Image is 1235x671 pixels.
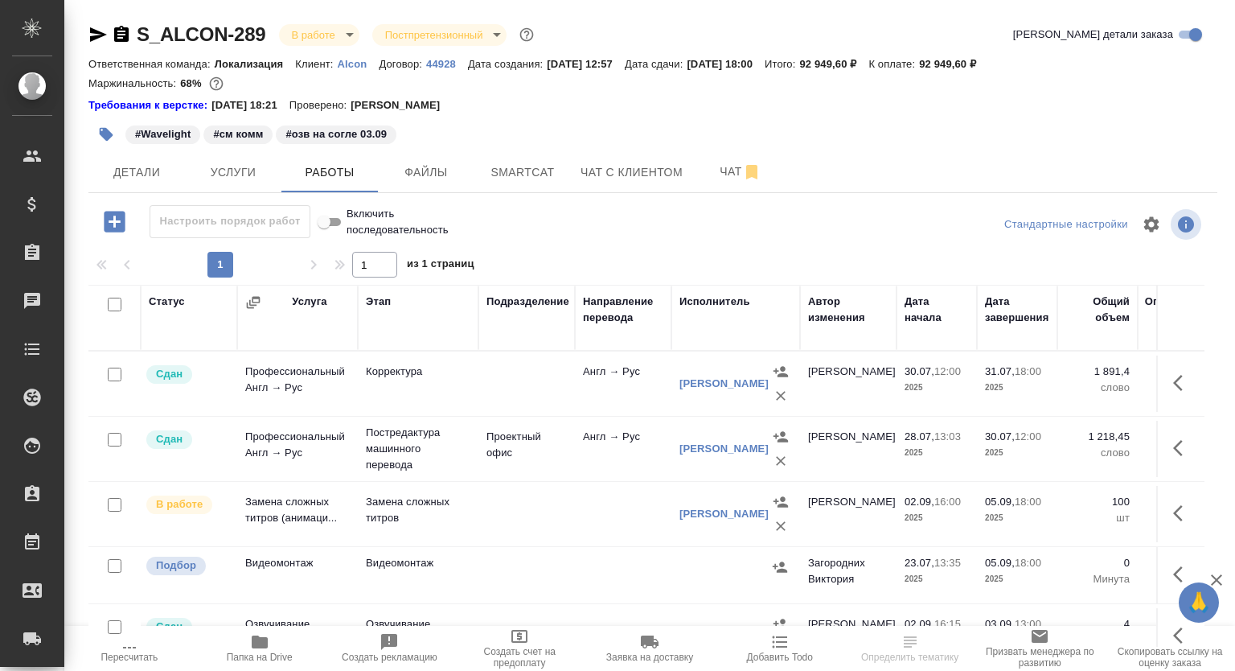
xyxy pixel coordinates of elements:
[285,126,387,142] p: #озв на согле 03.09
[101,652,158,663] span: Пересчитать
[295,58,337,70] p: Клиент:
[342,652,437,663] span: Создать рекламацию
[145,494,229,516] div: Исполнитель выполняет работу
[1065,445,1130,461] p: слово
[379,58,426,70] p: Договор:
[366,494,470,526] p: Замена сложных титров
[213,126,263,142] p: #см комм
[156,619,183,635] p: Сдан
[985,430,1015,443] p: 30.07,
[583,294,663,326] div: Направление перевода
[1163,364,1202,402] button: Здесь прячутся важные кнопки
[1146,445,1226,461] p: слово
[769,360,793,384] button: Назначить
[1015,618,1041,630] p: 13:00
[905,380,969,396] p: 2025
[702,162,779,182] span: Чат
[985,496,1015,508] p: 05.09,
[1065,494,1130,510] p: 100
[325,626,455,671] button: Создать рекламацию
[88,97,211,113] a: Требования к верстке:
[769,514,793,538] button: Удалить
[156,558,196,574] p: Подбор
[1146,571,1226,587] p: Минута
[1065,510,1130,526] p: шт
[1065,555,1130,571] p: 0
[464,646,575,669] span: Создать счет на предоплату
[486,294,569,310] div: Подразделение
[156,496,203,513] p: В работе
[366,616,470,632] p: Озвучивание
[287,28,340,42] button: В работе
[1163,494,1202,533] button: Здесь прячутся важные кнопки
[88,97,211,113] div: Нажми, чтобы открыть папку с инструкцией
[211,97,289,113] p: [DATE] 18:21
[1146,380,1226,396] p: слово
[454,626,585,671] button: Создать счет на предоплату
[606,652,693,663] span: Заявка на доставку
[808,294,888,326] div: Автор изменения
[984,646,1095,669] span: Призвать менеджера по развитию
[237,547,358,603] td: Видеомонтаж
[974,626,1105,671] button: Призвать менеджера по развитию
[1065,380,1130,396] p: слово
[769,612,793,636] button: Назначить
[1000,212,1132,237] div: split button
[156,366,183,382] p: Сдан
[291,163,368,183] span: Работы
[1114,646,1225,669] span: Скопировать ссылку на оценку заказа
[366,555,470,571] p: Видеомонтаж
[985,618,1015,630] p: 03.09,
[800,356,897,412] td: [PERSON_NAME]
[1015,365,1041,377] p: 18:00
[1146,429,1226,445] p: 1 218,45
[547,58,625,70] p: [DATE] 12:57
[1015,430,1041,443] p: 12:00
[687,58,765,70] p: [DATE] 18:00
[625,58,687,70] p: Дата сдачи:
[426,58,468,70] p: 44928
[468,58,547,70] p: Дата создания:
[112,25,131,44] button: Скопировать ссылку
[769,425,793,449] button: Назначить
[145,616,229,638] div: Менеджер проверил работу исполнителя, передает ее на следующий этап
[905,365,934,377] p: 30.07,
[799,58,868,70] p: 92 949,60 ₽
[206,73,227,94] button: 24442.04 RUB;
[1015,557,1041,569] p: 18:00
[800,608,897,665] td: [PERSON_NAME]
[715,626,845,671] button: Добавить Todo
[868,58,919,70] p: К оплате:
[934,365,961,377] p: 12:00
[279,24,359,46] div: В работе
[1163,616,1202,655] button: Здесь прячутся важные кнопки
[585,626,715,671] button: Заявка на доставку
[484,163,561,183] span: Smartcat
[366,294,391,310] div: Этап
[768,555,792,579] button: Назначить
[88,58,215,70] p: Ответственная команда:
[861,652,958,663] span: Определить тематику
[227,652,293,663] span: Папка на Drive
[1132,205,1171,244] span: Настроить таблицу
[366,425,470,473] p: Постредактура машинного перевода
[575,356,671,412] td: Англ → Рус
[289,97,351,113] p: Проверено:
[1146,494,1226,510] p: 100
[478,421,575,477] td: Проектный офис
[1163,555,1202,594] button: Здесь прячутся важные кнопки
[679,508,769,520] a: [PERSON_NAME]
[934,557,961,569] p: 13:35
[845,626,975,671] button: Определить тематику
[575,421,671,477] td: Англ → Рус
[985,365,1015,377] p: 31.07,
[769,490,793,514] button: Назначить
[1171,209,1204,240] span: Посмотреть информацию
[292,294,326,310] div: Услуга
[985,380,1049,396] p: 2025
[679,377,769,389] a: [PERSON_NAME]
[985,294,1049,326] div: Дата завершения
[195,626,325,671] button: Папка на Drive
[1145,294,1226,326] div: Оплачиваемый объем
[98,163,175,183] span: Детали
